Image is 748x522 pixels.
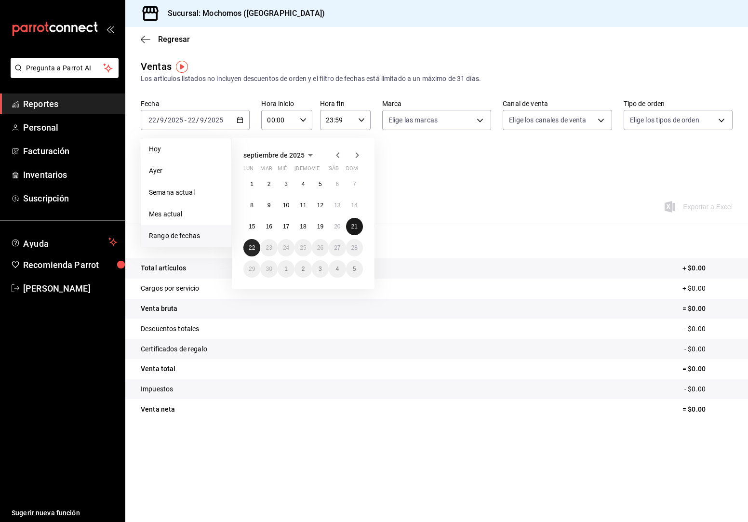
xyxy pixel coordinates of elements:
span: Sugerir nueva función [12,508,117,518]
p: = $0.00 [682,304,733,314]
span: Regresar [158,35,190,44]
p: - $0.00 [684,324,733,334]
abbr: 13 de septiembre de 2025 [334,202,340,209]
label: Hora inicio [261,100,312,107]
button: open_drawer_menu [106,25,114,33]
h3: Sucursal: Mochomos ([GEOGRAPHIC_DATA]) [160,8,325,19]
a: Pregunta a Parrot AI [7,70,119,80]
abbr: 22 de septiembre de 2025 [249,244,255,251]
input: -- [187,116,196,124]
abbr: 1 de septiembre de 2025 [250,181,254,187]
abbr: 12 de septiembre de 2025 [317,202,323,209]
p: = $0.00 [682,364,733,374]
button: 4 de septiembre de 2025 [294,175,311,193]
abbr: 17 de septiembre de 2025 [283,223,289,230]
p: - $0.00 [684,384,733,394]
img: Tooltip marker [176,61,188,73]
p: Certificados de regalo [141,344,207,354]
abbr: 3 de septiembre de 2025 [284,181,288,187]
button: 26 de septiembre de 2025 [312,239,329,256]
span: Reportes [23,97,117,110]
button: 9 de septiembre de 2025 [260,197,277,214]
span: Elige los tipos de orden [630,115,699,125]
abbr: 20 de septiembre de 2025 [334,223,340,230]
p: Venta total [141,364,175,374]
abbr: 4 de septiembre de 2025 [302,181,305,187]
span: Inventarios [23,168,117,181]
button: 27 de septiembre de 2025 [329,239,346,256]
button: 21 de septiembre de 2025 [346,218,363,235]
abbr: 2 de septiembre de 2025 [267,181,271,187]
abbr: 23 de septiembre de 2025 [266,244,272,251]
abbr: 9 de septiembre de 2025 [267,202,271,209]
label: Marca [382,100,491,107]
span: / [204,116,207,124]
div: Los artículos listados no incluyen descuentos de orden y el filtro de fechas está limitado a un m... [141,74,733,84]
button: 17 de septiembre de 2025 [278,218,294,235]
input: -- [148,116,157,124]
abbr: 1 de octubre de 2025 [284,266,288,272]
abbr: lunes [243,165,254,175]
span: Facturación [23,145,117,158]
abbr: martes [260,165,272,175]
button: 15 de septiembre de 2025 [243,218,260,235]
button: 13 de septiembre de 2025 [329,197,346,214]
abbr: 6 de septiembre de 2025 [335,181,339,187]
button: 30 de septiembre de 2025 [260,260,277,278]
button: 2 de octubre de 2025 [294,260,311,278]
p: Venta bruta [141,304,177,314]
p: Resumen [141,235,733,247]
abbr: 2 de octubre de 2025 [302,266,305,272]
abbr: 4 de octubre de 2025 [335,266,339,272]
button: 18 de septiembre de 2025 [294,218,311,235]
input: -- [160,116,164,124]
div: Ventas [141,59,172,74]
button: 5 de octubre de 2025 [346,260,363,278]
abbr: 11 de septiembre de 2025 [300,202,306,209]
label: Canal de venta [503,100,612,107]
button: septiembre de 2025 [243,149,316,161]
p: - $0.00 [684,344,733,354]
span: Ayuda [23,236,105,248]
abbr: 19 de septiembre de 2025 [317,223,323,230]
span: Hoy [149,144,224,154]
abbr: 24 de septiembre de 2025 [283,244,289,251]
abbr: 26 de septiembre de 2025 [317,244,323,251]
p: Descuentos totales [141,324,199,334]
span: Personal [23,121,117,134]
abbr: 14 de septiembre de 2025 [351,202,358,209]
button: 3 de septiembre de 2025 [278,175,294,193]
button: 2 de septiembre de 2025 [260,175,277,193]
input: ---- [167,116,184,124]
button: 16 de septiembre de 2025 [260,218,277,235]
abbr: 7 de septiembre de 2025 [353,181,356,187]
p: = $0.00 [682,404,733,415]
button: 12 de septiembre de 2025 [312,197,329,214]
button: 28 de septiembre de 2025 [346,239,363,256]
button: 5 de septiembre de 2025 [312,175,329,193]
label: Hora fin [320,100,371,107]
abbr: 15 de septiembre de 2025 [249,223,255,230]
abbr: 5 de septiembre de 2025 [319,181,322,187]
p: + $0.00 [682,283,733,294]
abbr: 8 de septiembre de 2025 [250,202,254,209]
abbr: 27 de septiembre de 2025 [334,244,340,251]
abbr: 30 de septiembre de 2025 [266,266,272,272]
abbr: viernes [312,165,320,175]
span: - [185,116,187,124]
p: Cargos por servicio [141,283,200,294]
button: 24 de septiembre de 2025 [278,239,294,256]
button: 25 de septiembre de 2025 [294,239,311,256]
abbr: 18 de septiembre de 2025 [300,223,306,230]
abbr: 16 de septiembre de 2025 [266,223,272,230]
span: Recomienda Parrot [23,258,117,271]
button: 8 de septiembre de 2025 [243,197,260,214]
button: 11 de septiembre de 2025 [294,197,311,214]
button: 29 de septiembre de 2025 [243,260,260,278]
button: 23 de septiembre de 2025 [260,239,277,256]
p: Impuestos [141,384,173,394]
p: Venta neta [141,404,175,415]
span: Rango de fechas [149,231,224,241]
label: Fecha [141,100,250,107]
